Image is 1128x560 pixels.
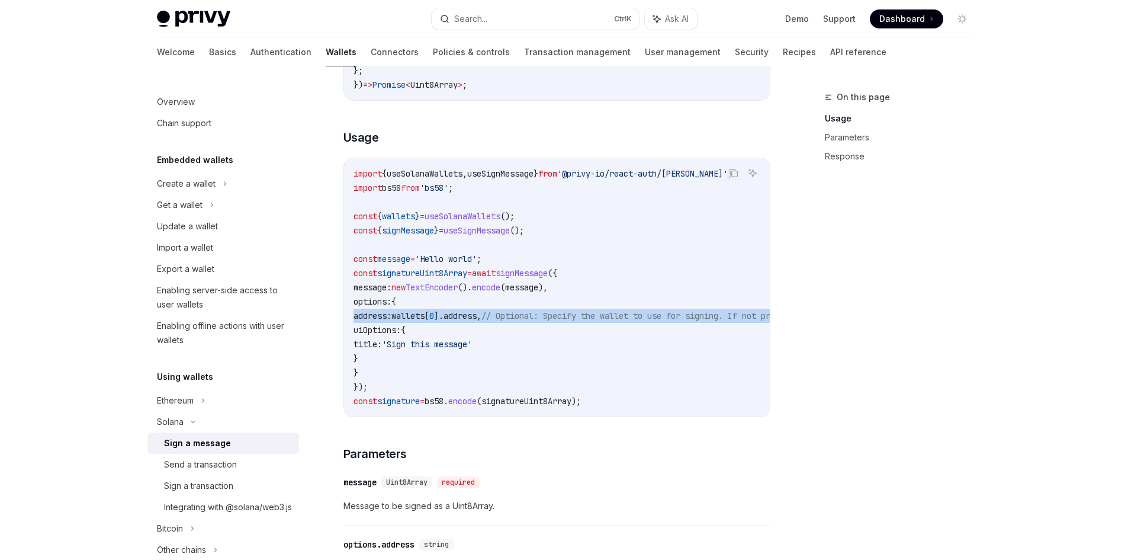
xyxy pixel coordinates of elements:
span: useSignMessage [444,225,510,236]
span: (); [500,211,515,222]
span: (). [458,282,472,293]
div: Other chains [157,543,206,557]
span: signature [377,396,420,407]
span: import [353,183,382,193]
span: ; [462,79,467,90]
div: options.address [343,539,414,551]
span: Uint8Array [410,79,458,90]
span: Parameters [343,446,407,462]
span: ( [500,282,505,293]
div: Enabling server-side access to user wallets [157,283,292,312]
span: = [439,225,444,236]
span: => [363,79,372,90]
a: Parameters [825,128,981,147]
span: = [420,396,425,407]
span: 'Hello world' [415,254,477,264]
span: [ [425,311,429,321]
span: const [353,254,377,264]
div: Sign a transaction [164,479,233,493]
div: Export a wallet [157,262,214,276]
a: User management [645,38,721,66]
span: encode [472,282,500,293]
span: ), [538,282,548,293]
a: Basics [209,38,236,66]
a: Enabling server-side access to user wallets [147,280,299,315]
span: string [424,540,449,549]
div: Chain support [157,116,211,130]
span: bs58 [382,183,401,193]
span: }; [353,65,363,76]
div: required [437,476,480,488]
a: Overview [147,91,299,113]
span: }); [353,382,368,392]
span: } [434,225,439,236]
span: < [406,79,410,90]
span: signMessage [496,268,548,279]
span: message: [353,282,391,293]
span: } [353,367,358,378]
div: Solana [157,415,184,429]
a: API reference [830,38,886,66]
div: Update a wallet [157,219,218,233]
a: Policies & controls [433,38,510,66]
span: ( [477,396,481,407]
div: Bitcoin [157,521,183,536]
h5: Embedded wallets [157,153,233,167]
a: Import a wallet [147,237,299,258]
span: wallets [382,211,415,222]
span: 'bs58' [420,183,448,193]
span: import [353,168,382,179]
div: Send a transaction [164,457,237,472]
div: Overview [157,95,195,109]
a: Integrating with @solana/web3.js [147,497,299,518]
a: Recipes [783,38,816,66]
span: address [444,311,477,321]
span: { [377,225,382,236]
span: const [353,211,377,222]
span: = [410,254,415,264]
span: } [534,168,538,179]
span: const [353,268,377,279]
span: message [377,254,410,264]
span: ; [448,183,453,193]
a: Wallets [326,38,356,66]
span: Ctrl K [614,14,632,24]
button: Copy the contents from the code block [726,165,741,181]
span: new [391,282,406,293]
span: { [382,168,387,179]
div: Integrating with @solana/web3.js [164,500,292,514]
span: bs58 [425,396,444,407]
div: Get a wallet [157,198,203,212]
span: signMessage [382,225,434,236]
a: Security [735,38,769,66]
a: Export a wallet [147,258,299,280]
a: Demo [785,13,809,25]
span: from [401,183,420,193]
span: await [472,268,496,279]
div: Search... [454,12,487,26]
span: } [353,353,358,364]
a: Sign a transaction [147,475,299,497]
span: address: [353,311,391,321]
span: const [353,396,377,407]
span: from [538,168,557,179]
span: title: [353,339,382,350]
span: > [458,79,462,90]
span: { [401,325,406,335]
div: Create a wallet [157,177,216,191]
span: const [353,225,377,236]
h5: Using wallets [157,370,213,384]
button: Ask AI [745,165,760,181]
div: message [343,476,377,488]
span: Usage [343,129,379,146]
a: Sign a message [147,433,299,454]
button: Search...CtrlK [432,8,639,30]
span: // Optional: Specify the wallet to use for signing. If not provided, the first wallet will be used. [481,311,950,321]
span: Dashboard [879,13,925,25]
a: Authentication [250,38,311,66]
span: options: [353,296,391,307]
span: useSolanaWallets [425,211,500,222]
a: Usage [825,109,981,128]
span: }) [353,79,363,90]
span: 0 [429,311,434,321]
